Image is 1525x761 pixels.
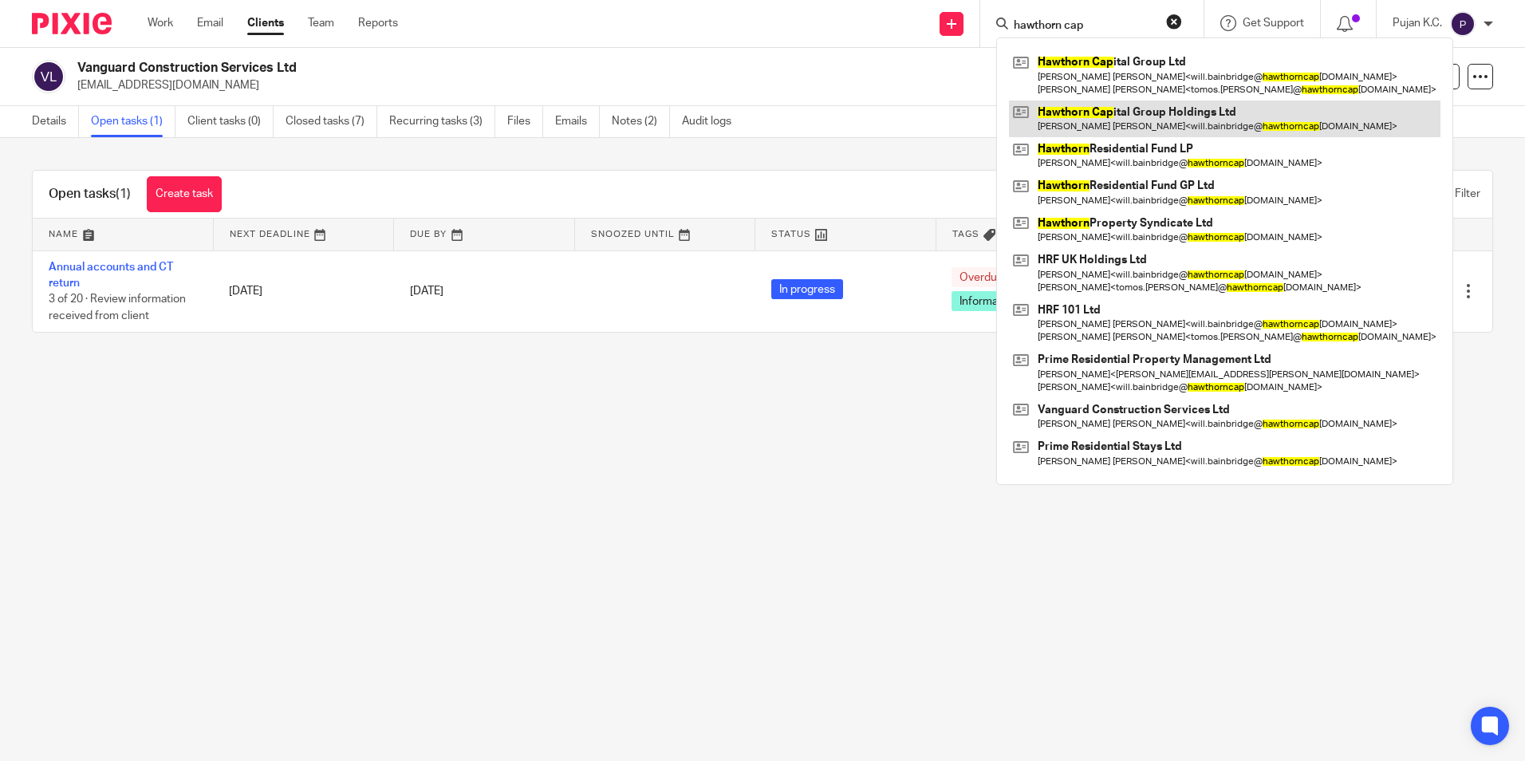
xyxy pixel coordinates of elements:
span: 3 of 20 · Review information received from client [49,294,186,321]
a: Annual accounts and CT return [49,262,173,289]
a: Reports [358,15,398,31]
a: Details [32,106,79,137]
img: svg%3E [1450,11,1476,37]
span: Snoozed Until [591,230,675,239]
a: Clients [247,15,284,31]
span: In progress [771,279,843,299]
a: Files [507,106,543,137]
a: Emails [555,106,600,137]
a: Work [148,15,173,31]
a: Team [308,15,334,31]
span: Get Support [1243,18,1304,29]
a: Create task [147,176,222,212]
button: Clear [1166,14,1182,30]
span: Overdue [952,267,1011,287]
p: [EMAIL_ADDRESS][DOMAIN_NAME] [77,77,1276,93]
a: Closed tasks (7) [286,106,377,137]
span: [DATE] [410,286,443,297]
span: (1) [116,187,131,200]
a: Client tasks (0) [187,106,274,137]
td: [DATE] [213,250,393,332]
a: Open tasks (1) [91,106,175,137]
span: Information Received [952,291,1074,311]
span: Tags [952,230,979,239]
input: Search [1012,19,1156,34]
img: Pixie [32,13,112,34]
h1: Open tasks [49,186,131,203]
a: Recurring tasks (3) [389,106,495,137]
a: Audit logs [682,106,743,137]
span: Filter [1455,188,1480,199]
img: svg%3E [32,60,65,93]
a: Notes (2) [612,106,670,137]
p: Pujan K.C. [1393,15,1442,31]
a: Email [197,15,223,31]
h2: Vanguard Construction Services Ltd [77,60,1036,77]
span: Status [771,230,811,239]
